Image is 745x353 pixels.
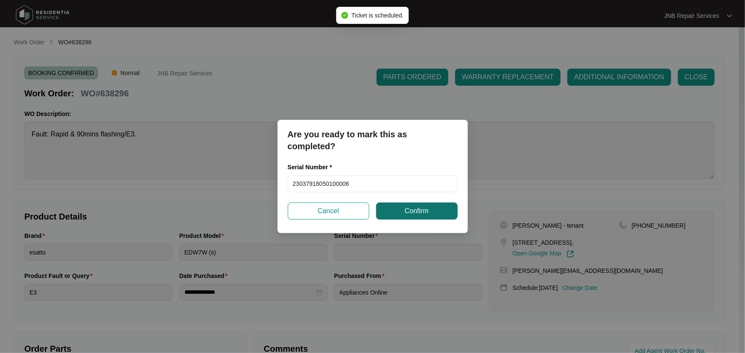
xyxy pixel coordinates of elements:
[405,206,429,216] span: Confirm
[376,203,458,220] button: Confirm
[351,12,403,19] span: Ticket is scheduled.
[288,128,458,140] p: Are you ready to mark this as
[341,12,348,19] span: check-circle
[288,140,458,152] p: completed?
[288,163,339,171] label: Serial Number *
[318,206,339,216] span: Cancel
[288,203,369,220] button: Cancel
